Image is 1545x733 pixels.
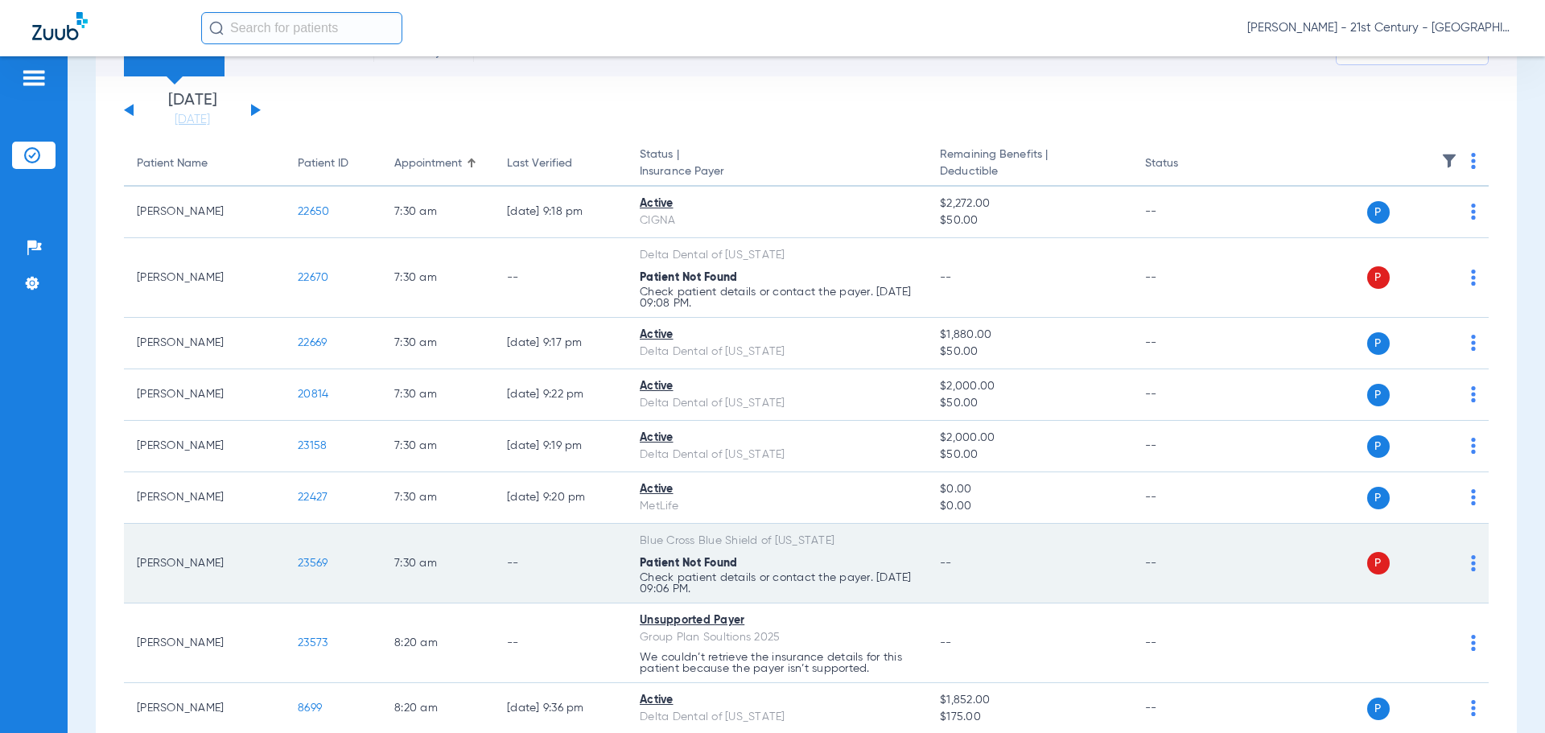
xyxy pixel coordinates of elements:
[1367,698,1390,720] span: P
[627,142,927,187] th: Status |
[298,440,327,451] span: 23158
[940,709,1119,726] span: $175.00
[940,272,952,283] span: --
[640,447,914,463] div: Delta Dental of [US_STATE]
[640,196,914,212] div: Active
[1132,318,1241,369] td: --
[1247,20,1513,36] span: [PERSON_NAME] - 21st Century - [GEOGRAPHIC_DATA]
[1367,552,1390,574] span: P
[640,378,914,395] div: Active
[381,318,494,369] td: 7:30 AM
[381,472,494,524] td: 7:30 AM
[640,612,914,629] div: Unsupported Payer
[1471,204,1476,220] img: group-dot-blue.svg
[137,155,208,172] div: Patient Name
[1471,700,1476,716] img: group-dot-blue.svg
[1367,332,1390,355] span: P
[640,533,914,550] div: Blue Cross Blue Shield of [US_STATE]
[940,558,952,569] span: --
[940,637,952,649] span: --
[298,206,329,217] span: 22650
[124,318,285,369] td: [PERSON_NAME]
[1132,142,1241,187] th: Status
[940,447,1119,463] span: $50.00
[1367,435,1390,458] span: P
[394,155,481,172] div: Appointment
[1132,238,1241,318] td: --
[1367,201,1390,224] span: P
[640,247,914,264] div: Delta Dental of [US_STATE]
[1471,635,1476,651] img: group-dot-blue.svg
[381,369,494,421] td: 7:30 AM
[1367,266,1390,289] span: P
[1132,369,1241,421] td: --
[124,524,285,603] td: [PERSON_NAME]
[124,421,285,472] td: [PERSON_NAME]
[381,187,494,238] td: 7:30 AM
[494,369,627,421] td: [DATE] 9:22 PM
[124,603,285,683] td: [PERSON_NAME]
[640,163,914,180] span: Insurance Payer
[494,603,627,683] td: --
[1132,472,1241,524] td: --
[494,524,627,603] td: --
[1132,187,1241,238] td: --
[209,21,224,35] img: Search Icon
[1471,489,1476,505] img: group-dot-blue.svg
[494,238,627,318] td: --
[640,629,914,646] div: Group Plan Soultions 2025
[640,498,914,515] div: MetLife
[124,472,285,524] td: [PERSON_NAME]
[640,430,914,447] div: Active
[1367,384,1390,406] span: P
[381,238,494,318] td: 7:30 AM
[640,692,914,709] div: Active
[298,492,328,503] span: 22427
[940,196,1119,212] span: $2,272.00
[940,430,1119,447] span: $2,000.00
[940,327,1119,344] span: $1,880.00
[1132,524,1241,603] td: --
[298,389,328,400] span: 20814
[1471,335,1476,351] img: group-dot-blue.svg
[298,702,322,714] span: 8699
[494,318,627,369] td: [DATE] 9:17 PM
[298,558,328,569] span: 23569
[640,344,914,360] div: Delta Dental of [US_STATE]
[940,344,1119,360] span: $50.00
[32,12,88,40] img: Zuub Logo
[1132,421,1241,472] td: --
[201,12,402,44] input: Search for patients
[927,142,1131,187] th: Remaining Benefits |
[144,112,241,128] a: [DATE]
[940,481,1119,498] span: $0.00
[640,652,914,674] p: We couldn’t retrieve the insurance details for this patient because the payer isn’t supported.
[640,212,914,229] div: CIGNA
[1441,153,1457,169] img: filter.svg
[640,286,914,309] p: Check patient details or contact the payer. [DATE] 09:08 PM.
[137,155,272,172] div: Patient Name
[940,378,1119,395] span: $2,000.00
[940,395,1119,412] span: $50.00
[640,481,914,498] div: Active
[381,524,494,603] td: 7:30 AM
[1367,487,1390,509] span: P
[507,155,614,172] div: Last Verified
[298,155,348,172] div: Patient ID
[381,603,494,683] td: 8:20 AM
[124,238,285,318] td: [PERSON_NAME]
[640,272,737,283] span: Patient Not Found
[1471,386,1476,402] img: group-dot-blue.svg
[940,163,1119,180] span: Deductible
[507,155,572,172] div: Last Verified
[1471,270,1476,286] img: group-dot-blue.svg
[394,155,462,172] div: Appointment
[298,337,327,348] span: 22669
[494,187,627,238] td: [DATE] 9:18 PM
[124,369,285,421] td: [PERSON_NAME]
[298,155,369,172] div: Patient ID
[940,212,1119,229] span: $50.00
[494,421,627,472] td: [DATE] 9:19 PM
[1471,153,1476,169] img: group-dot-blue.svg
[21,68,47,88] img: hamburger-icon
